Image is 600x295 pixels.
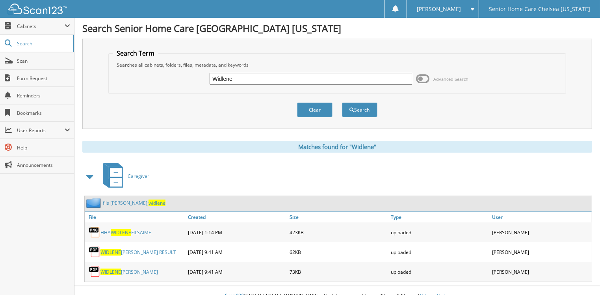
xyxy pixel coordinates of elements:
img: folder2.png [86,198,103,208]
span: Scan [17,58,70,64]
span: Bookmarks [17,110,70,116]
img: scan123-logo-white.svg [8,4,67,14]
span: WIDLENE [100,269,121,275]
img: PDF.png [89,266,100,278]
a: File [85,212,186,222]
button: Clear [297,103,333,117]
div: [PERSON_NAME] [490,244,592,260]
span: Cabinets [17,23,65,30]
a: Caregiver [98,161,149,192]
span: Senior Home Care Chelsea [US_STATE] [489,7,590,11]
div: 73KB [288,264,389,280]
a: fils [PERSON_NAME],widlene [103,200,165,206]
span: Form Request [17,75,70,82]
div: [DATE] 1:14 PM [186,224,287,240]
legend: Search Term [113,49,158,58]
div: Matches found for "Widlene" [82,141,592,153]
a: User [490,212,592,222]
h1: Search Senior Home Care [GEOGRAPHIC_DATA] [US_STATE] [82,22,592,35]
a: Size [288,212,389,222]
a: Type [389,212,490,222]
button: Search [342,103,377,117]
a: HHAWIDLENEFILSAIME [100,229,151,236]
a: WIDLENE[PERSON_NAME] [100,269,158,275]
iframe: Chat Widget [561,257,600,295]
div: [PERSON_NAME] [490,224,592,240]
span: Advanced Search [434,76,469,82]
img: PNG.png [89,226,100,238]
div: uploaded [389,244,490,260]
div: uploaded [389,264,490,280]
div: [DATE] 9:41 AM [186,264,287,280]
a: WIDLENE[PERSON_NAME] RESULT [100,249,176,256]
a: Created [186,212,287,222]
span: WIDLENE [100,249,121,256]
span: widlene [149,200,165,206]
div: 62KB [288,244,389,260]
span: [PERSON_NAME] [417,7,461,11]
div: uploaded [389,224,490,240]
img: PDF.png [89,246,100,258]
span: Caregiver [128,173,149,179]
span: User Reports [17,127,65,134]
span: Search [17,40,69,47]
div: Searches all cabinets, folders, files, metadata, and keywords [113,62,562,68]
span: Announcements [17,162,70,168]
span: Help [17,144,70,151]
div: [PERSON_NAME] [490,264,592,280]
span: Reminders [17,92,70,99]
div: 423KB [288,224,389,240]
span: WIDLENE [111,229,131,236]
div: [DATE] 9:41 AM [186,244,287,260]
